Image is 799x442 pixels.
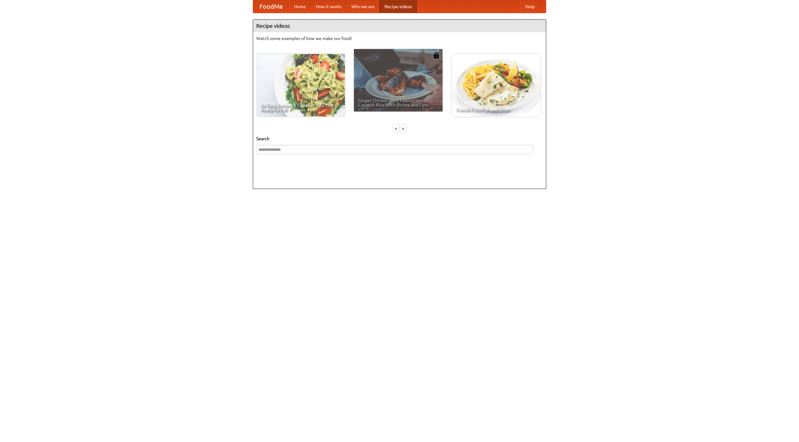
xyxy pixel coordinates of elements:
[520,0,540,13] a: Help
[261,103,341,112] span: An Easy, Summery Tomato Pasta That's Ready for Fall
[433,52,439,58] img: 483408.png
[311,0,346,13] a: How it works
[452,54,541,117] a: French Fries Fish and Chips
[256,35,543,42] p: Watch some examples of how we make our food!
[400,125,406,132] div: »
[393,125,399,132] div: «
[346,0,380,13] a: Who we are
[253,20,546,32] h4: Recipe videos
[256,136,543,142] h5: Search
[289,0,311,13] a: Home
[380,0,417,13] a: Recipe videos
[256,54,345,117] a: An Easy, Summery Tomato Pasta That's Ready for Fall
[456,108,536,112] span: French Fries Fish and Chips
[253,0,289,13] a: FoodMe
